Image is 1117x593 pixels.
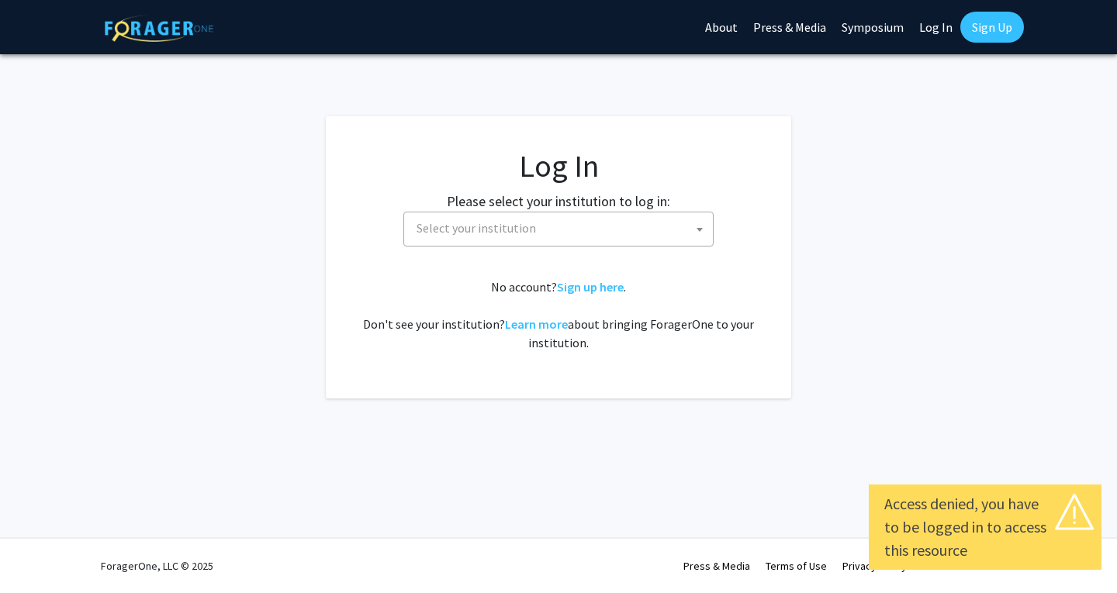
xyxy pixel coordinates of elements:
[884,492,1086,562] div: Access denied, you have to be logged in to access this resource
[105,15,213,42] img: ForagerOne Logo
[410,212,713,244] span: Select your institution
[557,279,624,295] a: Sign up here
[505,316,568,332] a: Learn more about bringing ForagerOne to your institution
[403,212,714,247] span: Select your institution
[417,220,536,236] span: Select your institution
[842,559,907,573] a: Privacy Policy
[960,12,1024,43] a: Sign Up
[357,278,760,352] div: No account? . Don't see your institution? about bringing ForagerOne to your institution.
[357,147,760,184] h1: Log In
[101,539,213,593] div: ForagerOne, LLC © 2025
[447,191,670,212] label: Please select your institution to log in:
[683,559,750,573] a: Press & Media
[766,559,827,573] a: Terms of Use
